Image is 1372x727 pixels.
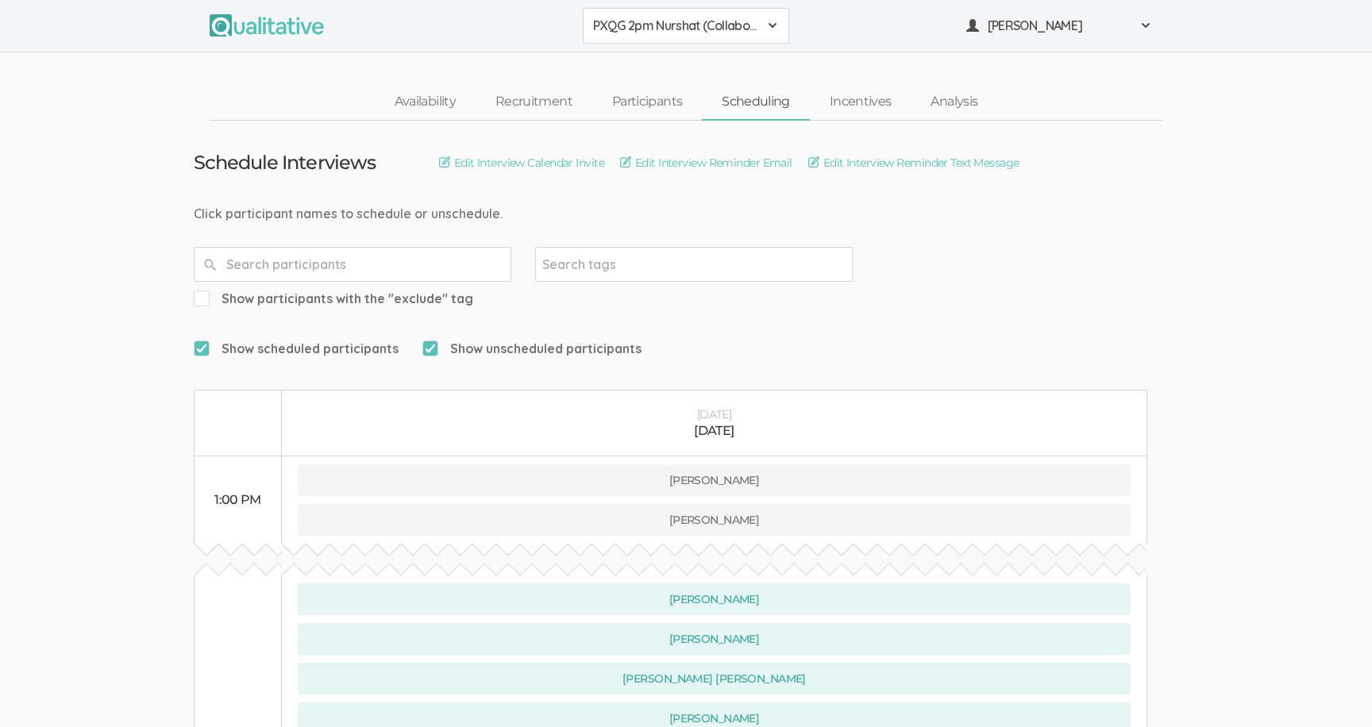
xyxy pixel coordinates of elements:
span: Show participants with the "exclude" tag [194,290,473,308]
a: Incentives [810,85,911,119]
button: PXQG 2pm Nurshat (Collaborative) [583,8,789,44]
button: [PERSON_NAME] [956,8,1162,44]
div: [DATE] [298,406,1131,422]
button: [PERSON_NAME] [298,504,1131,536]
iframe: Chat Widget [1293,651,1372,727]
input: Search tags [542,254,642,275]
button: [PERSON_NAME] [298,623,1131,655]
span: Show unscheduled participants [422,340,642,358]
a: Analysis [911,85,997,119]
div: 1:00 PM [210,491,265,510]
button: [PERSON_NAME] [298,583,1131,615]
a: Edit Interview Reminder Email [620,154,792,171]
a: Scheduling [702,85,810,119]
button: [PERSON_NAME] [298,464,1131,496]
div: [DATE] [298,422,1131,440]
h3: Schedule Interviews [194,152,376,173]
a: Edit Interview Calendar Invite [439,154,604,171]
a: Edit Interview Reminder Text Message [808,154,1019,171]
a: Recruitment [476,85,592,119]
input: Search participants [194,247,511,282]
span: Show scheduled participants [194,340,399,358]
span: [PERSON_NAME] [988,17,1131,35]
a: Availability [375,85,476,119]
img: Qualitative [210,14,324,37]
div: Click participant names to schedule or unschedule. [194,205,1178,223]
span: PXQG 2pm Nurshat (Collaborative) [593,17,758,35]
button: [PERSON_NAME] [PERSON_NAME] [298,663,1131,694]
a: Participants [592,85,702,119]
